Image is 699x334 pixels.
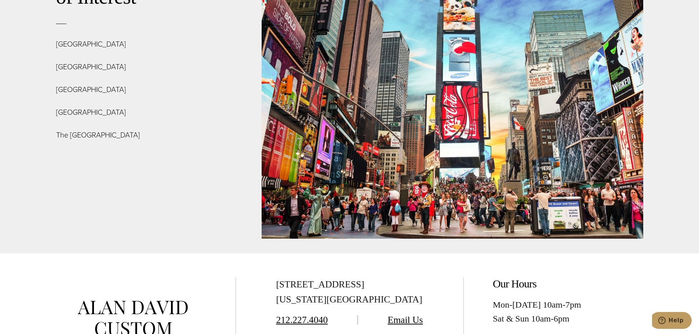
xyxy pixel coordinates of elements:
[652,312,692,330] iframe: Opens a widget where you can chat to one of our agents
[276,315,328,325] a: 212.227.4040
[493,298,640,326] div: Mon-[DATE] 10am-7pm Sat & Sun 10am-6pm
[56,38,207,141] p: [GEOGRAPHIC_DATA] [GEOGRAPHIC_DATA] [GEOGRAPHIC_DATA] [GEOGRAPHIC_DATA] The [GEOGRAPHIC_DATA]
[388,315,423,325] a: Email Us
[276,277,423,307] div: [STREET_ADDRESS] [US_STATE][GEOGRAPHIC_DATA]
[493,277,640,290] h2: Our Hours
